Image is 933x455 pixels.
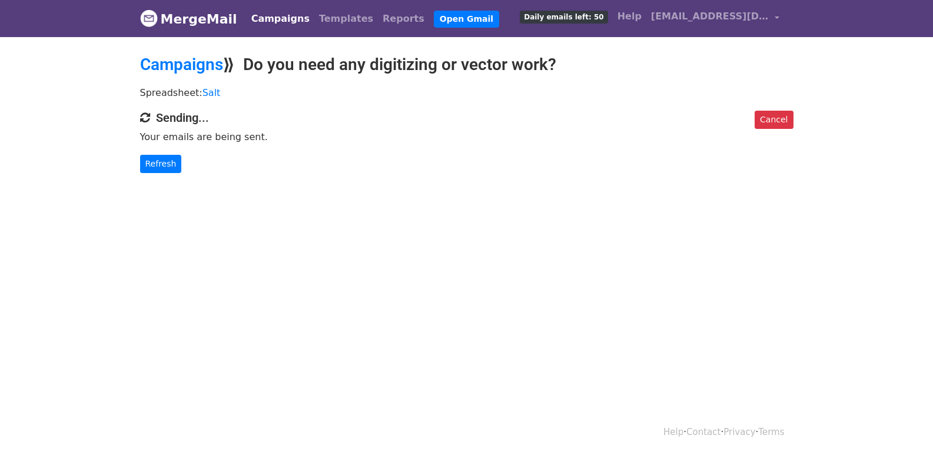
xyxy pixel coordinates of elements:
[247,7,314,31] a: Campaigns
[140,131,793,143] p: Your emails are being sent.
[140,55,223,74] a: Campaigns
[646,5,784,32] a: [EMAIL_ADDRESS][DOMAIN_NAME]
[758,427,784,437] a: Terms
[140,6,237,31] a: MergeMail
[755,111,793,129] a: Cancel
[202,87,221,98] a: Salt
[651,9,769,24] span: [EMAIL_ADDRESS][DOMAIN_NAME]
[378,7,429,31] a: Reports
[140,9,158,27] img: MergeMail logo
[663,427,683,437] a: Help
[434,11,499,28] a: Open Gmail
[140,55,793,75] h2: ⟫ Do you need any digitizing or vector work?
[140,87,793,99] p: Spreadsheet:
[723,427,755,437] a: Privacy
[140,155,182,173] a: Refresh
[314,7,378,31] a: Templates
[140,111,793,125] h4: Sending...
[686,427,720,437] a: Contact
[613,5,646,28] a: Help
[515,5,612,28] a: Daily emails left: 50
[520,11,607,24] span: Daily emails left: 50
